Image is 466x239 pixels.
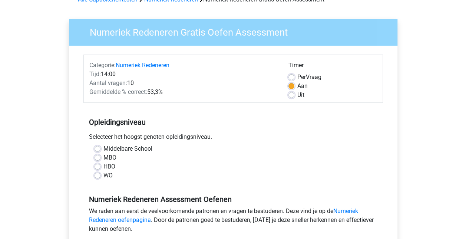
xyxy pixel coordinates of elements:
[89,79,127,86] span: Aantal vragen:
[288,61,377,73] div: Timer
[103,153,116,162] label: MBO
[83,132,383,144] div: Selecteer het hoogst genoten opleidingsniveau.
[103,162,115,171] label: HBO
[89,62,116,69] span: Categorie:
[83,207,383,236] div: We raden aan eerst de veelvoorkomende patronen en vragen te bestuderen. Deze vind je op de . Door...
[89,207,358,223] a: Numeriek Redeneren oefenpagina
[84,70,283,79] div: 14:00
[89,88,147,95] span: Gemiddelde % correct:
[89,71,101,78] span: Tijd:
[84,79,283,88] div: 10
[116,62,169,69] a: Numeriek Redeneren
[297,73,306,81] span: Per
[81,24,392,38] h3: Numeriek Redeneren Gratis Oefen Assessment
[297,82,308,91] label: Aan
[297,91,304,99] label: Uit
[89,195,377,204] h5: Numeriek Redeneren Assessment Oefenen
[89,115,377,130] h5: Opleidingsniveau
[84,88,283,96] div: 53,3%
[103,171,113,180] label: WO
[103,144,152,153] label: Middelbare School
[297,73,321,82] label: Vraag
